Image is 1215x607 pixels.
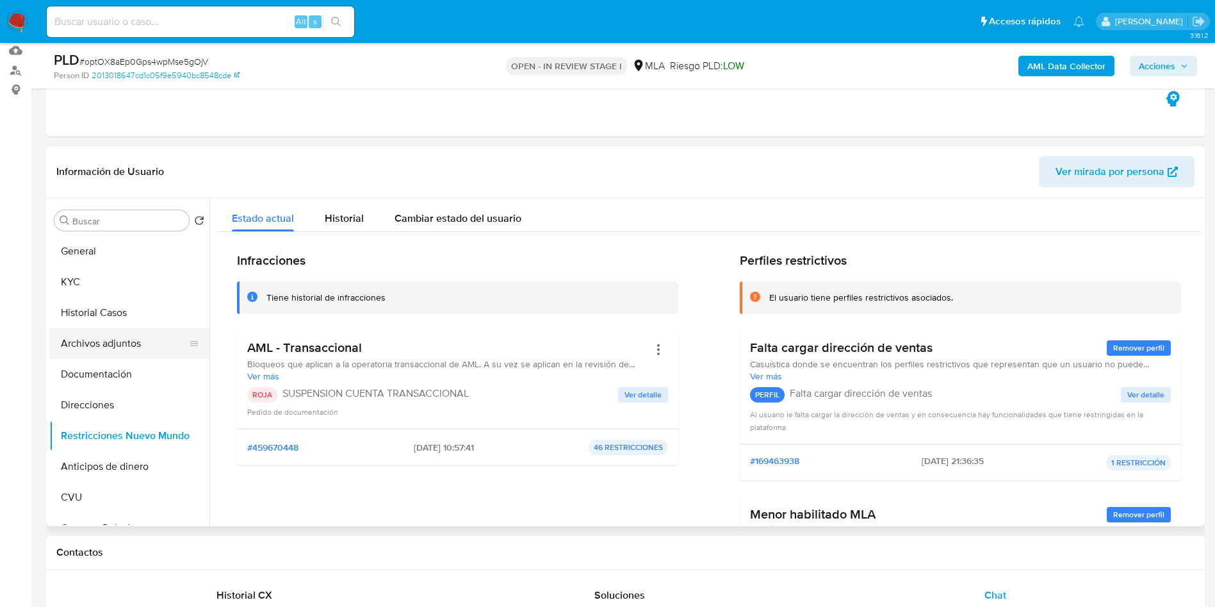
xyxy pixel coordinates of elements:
button: Historial Casos [49,297,209,328]
button: General [49,236,209,267]
button: Buscar [60,215,70,226]
input: Buscar usuario o caso... [47,13,354,30]
h1: Información de Usuario [56,165,164,178]
button: Cruces y Relaciones [49,513,209,544]
button: Ver mirada por persona [1039,156,1195,187]
p: OPEN - IN REVIEW STAGE I [506,57,627,75]
button: search-icon [323,13,349,31]
span: Accesos rápidos [989,15,1061,28]
p: rocio.garcia@mercadolibre.com [1115,15,1187,28]
span: Ver mirada por persona [1056,156,1164,187]
button: Documentación [49,359,209,390]
span: LOW [723,58,744,73]
b: PLD [54,49,79,70]
button: Acciones [1130,56,1197,76]
button: Volver al orden por defecto [194,215,204,229]
button: Restricciones Nuevo Mundo [49,420,209,451]
button: AML Data Collector [1018,56,1114,76]
span: # optOX8aEp0Gps4wpMse5gOjV [79,55,208,68]
span: Soluciones [594,588,645,603]
h1: Contactos [56,546,1195,559]
button: Direcciones [49,390,209,420]
span: Chat [984,588,1006,603]
button: CVU [49,482,209,513]
span: Historial CX [216,588,272,603]
span: Alt [296,15,306,28]
span: s [313,15,317,28]
a: 2013018647cd1c05f9e5940bc8548cde [92,70,240,81]
div: MLA [632,59,665,73]
b: AML Data Collector [1027,56,1105,76]
span: Riesgo PLD: [670,59,744,73]
button: Archivos adjuntos [49,328,199,359]
a: Salir [1192,15,1205,28]
span: 3.161.2 [1190,30,1209,40]
span: Acciones [1139,56,1175,76]
button: KYC [49,267,209,297]
input: Buscar [72,215,184,227]
b: Person ID [54,70,89,81]
a: Notificaciones [1073,16,1084,27]
button: Anticipos de dinero [49,451,209,482]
